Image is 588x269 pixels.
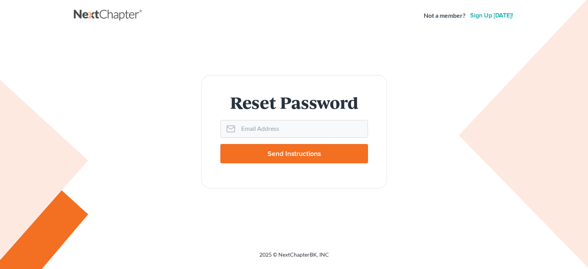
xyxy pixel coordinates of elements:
div: 2025 © NextChapterBK, INC [74,251,515,265]
input: Email Address [238,120,368,137]
strong: Not a member? [424,11,465,20]
h1: Reset Password [220,94,368,111]
input: Send Instructions [220,144,368,163]
a: Sign up [DATE]! [469,12,515,19]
